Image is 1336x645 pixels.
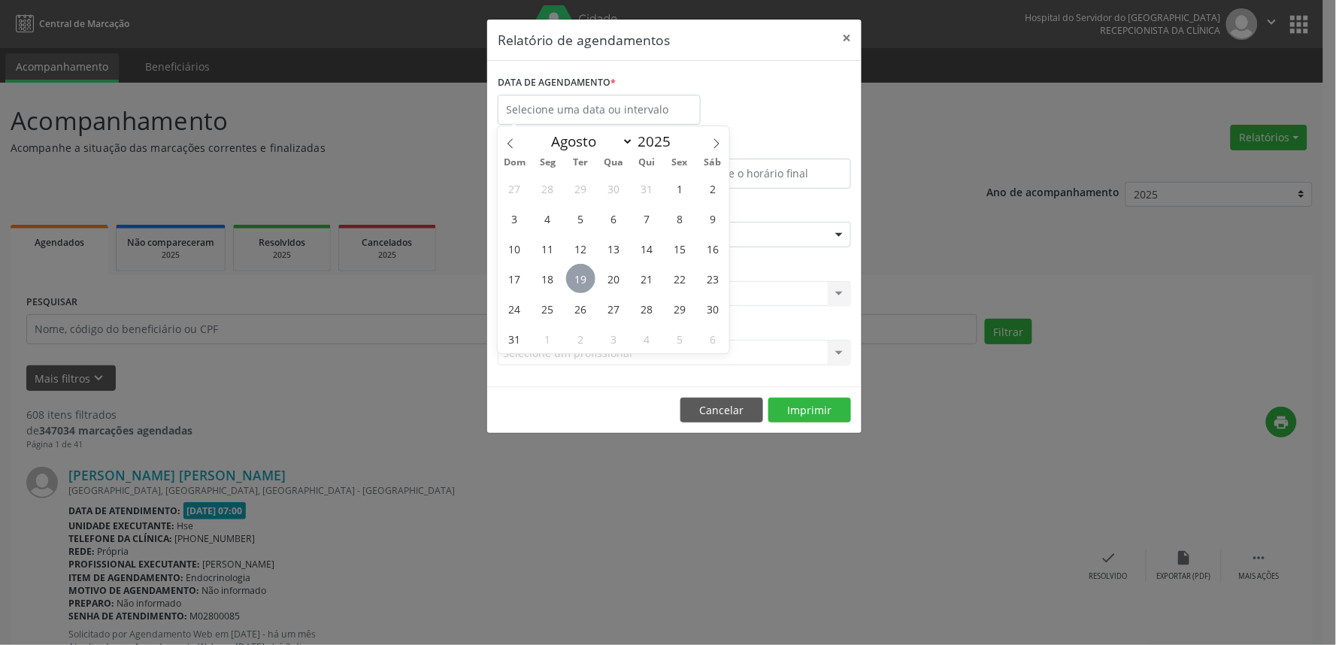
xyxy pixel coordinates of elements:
span: Agosto 25, 2025 [533,294,562,323]
span: Agosto 16, 2025 [698,234,728,263]
span: Agosto 8, 2025 [665,204,695,233]
label: ATÉ [678,135,851,159]
span: Agosto 27, 2025 [599,294,629,323]
span: Qui [630,158,663,168]
span: Agosto 11, 2025 [533,234,562,263]
span: Julho 28, 2025 [533,174,562,203]
span: Qua [597,158,630,168]
span: Agosto 6, 2025 [599,204,629,233]
span: Agosto 28, 2025 [632,294,662,323]
span: Setembro 4, 2025 [632,324,662,353]
span: Sex [663,158,696,168]
span: Ter [564,158,597,168]
span: Setembro 5, 2025 [665,324,695,353]
span: Julho 27, 2025 [500,174,529,203]
span: Agosto 30, 2025 [698,294,728,323]
span: Agosto 5, 2025 [566,204,595,233]
span: Agosto 14, 2025 [632,234,662,263]
span: Julho 31, 2025 [632,174,662,203]
button: Imprimir [768,398,851,423]
select: Month [544,131,635,152]
span: Agosto 24, 2025 [500,294,529,323]
span: Sáb [696,158,729,168]
span: Setembro 2, 2025 [566,324,595,353]
span: Agosto 23, 2025 [698,264,728,293]
span: Setembro 3, 2025 [599,324,629,353]
span: Agosto 9, 2025 [698,204,728,233]
span: Agosto 20, 2025 [599,264,629,293]
span: Setembro 6, 2025 [698,324,728,353]
span: Agosto 19, 2025 [566,264,595,293]
span: Agosto 10, 2025 [500,234,529,263]
input: Selecione uma data ou intervalo [498,95,701,125]
span: Setembro 1, 2025 [533,324,562,353]
span: Agosto 12, 2025 [566,234,595,263]
span: Agosto 18, 2025 [533,264,562,293]
h5: Relatório de agendamentos [498,30,670,50]
span: Agosto 15, 2025 [665,234,695,263]
span: Julho 30, 2025 [599,174,629,203]
span: Agosto 2, 2025 [698,174,728,203]
span: Agosto 26, 2025 [566,294,595,323]
span: Agosto 3, 2025 [500,204,529,233]
span: Julho 29, 2025 [566,174,595,203]
label: DATA DE AGENDAMENTO [498,71,616,95]
span: Agosto 29, 2025 [665,294,695,323]
span: Agosto 7, 2025 [632,204,662,233]
span: Agosto 4, 2025 [533,204,562,233]
button: Close [832,20,862,56]
span: Agosto 1, 2025 [665,174,695,203]
input: Selecione o horário final [678,159,851,189]
span: Agosto 17, 2025 [500,264,529,293]
button: Cancelar [680,398,763,423]
span: Agosto 21, 2025 [632,264,662,293]
span: Agosto 13, 2025 [599,234,629,263]
span: Agosto 31, 2025 [500,324,529,353]
input: Year [634,132,683,151]
span: Dom [498,158,531,168]
span: Seg [531,158,564,168]
span: Agosto 22, 2025 [665,264,695,293]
